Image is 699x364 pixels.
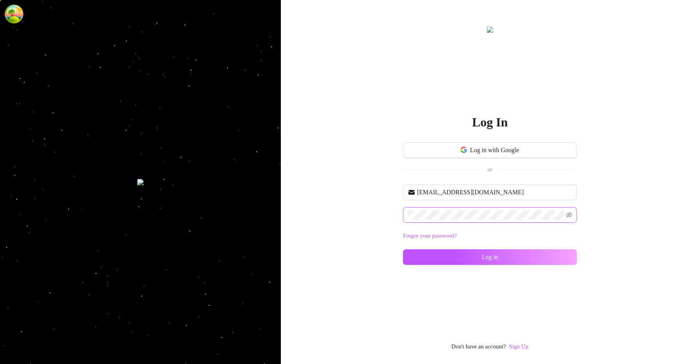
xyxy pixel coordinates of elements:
span: eye-invisible [566,212,572,218]
a: Forgot your password? [403,231,577,241]
button: Open Tanstack query devtools [6,6,22,22]
span: Don't have an account? [451,342,506,352]
a: Sign Up [509,342,529,352]
input: Your email [417,188,572,197]
button: Log in [403,249,577,265]
img: login-background.png [137,179,144,185]
img: logo.svg [487,27,493,33]
span: Log in with Google [470,147,519,154]
span: or [488,166,493,172]
span: Log in [482,254,498,261]
a: Sign Up [509,343,529,350]
h2: Log In [472,114,508,130]
a: Forgot your password? [403,233,457,239]
button: Log in with Google [403,142,577,158]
